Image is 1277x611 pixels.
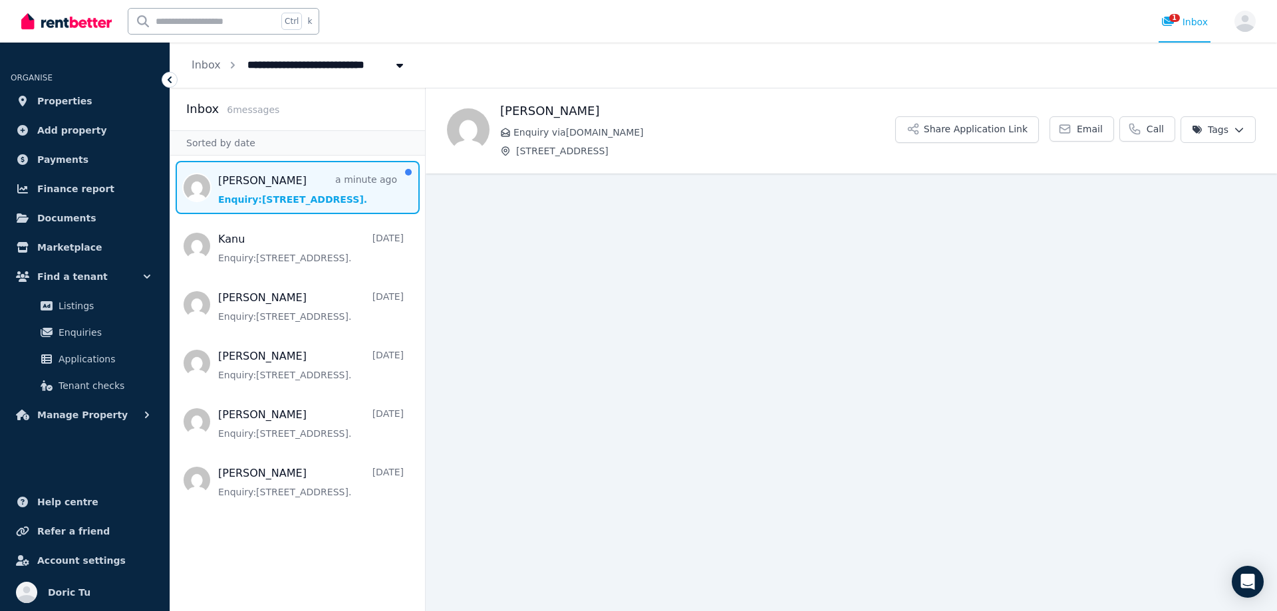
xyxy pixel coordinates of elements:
nav: Breadcrumb [170,43,428,88]
span: Account settings [37,552,126,568]
span: Applications [59,351,148,367]
a: Marketplace [11,234,159,261]
a: Add property [11,117,159,144]
span: Find a tenant [37,269,108,285]
a: Email [1050,116,1114,142]
span: Refer a friend [37,523,110,539]
a: [PERSON_NAME][DATE]Enquiry:[STREET_ADDRESS]. [218,348,404,382]
div: Sorted by date [170,130,425,156]
span: Tags [1192,123,1228,136]
span: Enquiry via [DOMAIN_NAME] [513,126,895,139]
span: Payments [37,152,88,168]
span: Add property [37,122,107,138]
a: [PERSON_NAME]a minute agoEnquiry:[STREET_ADDRESS]. [218,173,397,206]
span: [STREET_ADDRESS] [516,144,895,158]
a: Properties [11,88,159,114]
span: Ctrl [281,13,302,30]
a: Kanu[DATE]Enquiry:[STREET_ADDRESS]. [218,231,404,265]
a: [PERSON_NAME][DATE]Enquiry:[STREET_ADDRESS]. [218,290,404,323]
span: Marketplace [37,239,102,255]
a: Call [1119,116,1175,142]
div: Inbox [1161,15,1208,29]
span: Manage Property [37,407,128,423]
a: Finance report [11,176,159,202]
span: Finance report [37,181,114,197]
button: Find a tenant [11,263,159,290]
span: k [307,16,312,27]
span: 1 [1169,14,1180,22]
a: Enquiries [16,319,154,346]
span: 6 message s [227,104,279,115]
button: Share Application Link [895,116,1039,143]
a: [PERSON_NAME][DATE]Enquiry:[STREET_ADDRESS]. [218,465,404,499]
span: Listings [59,298,148,314]
a: Refer a friend [11,518,159,545]
span: Help centre [37,494,98,510]
a: [PERSON_NAME][DATE]Enquiry:[STREET_ADDRESS]. [218,407,404,440]
img: Sara [447,108,490,151]
h1: [PERSON_NAME] [500,102,895,120]
span: Tenant checks [59,378,148,394]
a: Listings [16,293,154,319]
span: Doric Tu [48,584,90,600]
a: Tenant checks [16,372,154,399]
span: Email [1077,122,1103,136]
span: ORGANISE [11,73,53,82]
a: Account settings [11,547,159,574]
h2: Inbox [186,100,219,118]
nav: Message list [170,156,425,512]
div: Open Intercom Messenger [1232,566,1264,598]
span: Enquiries [59,324,148,340]
img: RentBetter [21,11,112,31]
span: Call [1147,122,1164,136]
span: Properties [37,93,92,109]
a: Help centre [11,489,159,515]
a: Inbox [192,59,221,71]
a: Applications [16,346,154,372]
a: Payments [11,146,159,173]
button: Manage Property [11,402,159,428]
a: Documents [11,205,159,231]
button: Tags [1181,116,1256,143]
span: Documents [37,210,96,226]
